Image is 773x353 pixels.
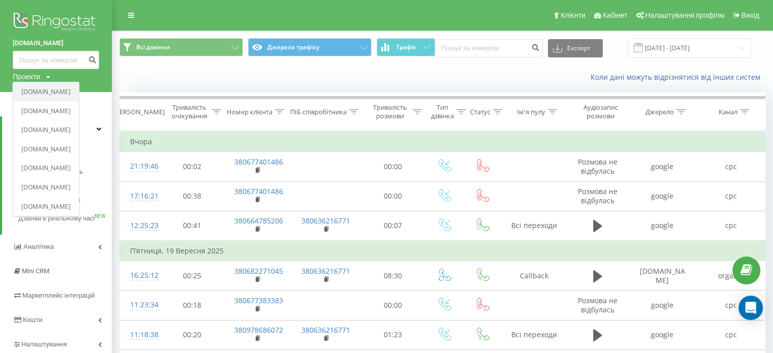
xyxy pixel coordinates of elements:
[377,38,435,56] button: Графік
[361,261,425,291] td: 08:30
[130,266,150,285] div: 16:25:12
[628,320,697,349] td: google
[22,292,95,299] span: Маркетплейс інтеграцій
[301,325,350,335] a: 380636216771
[645,11,724,19] span: Налаштування профілю
[234,186,283,196] a: 380677401486
[578,186,617,205] span: Розмова не відбулась
[431,103,454,120] div: Тип дзвінка
[22,267,49,275] span: Mini CRM
[697,211,765,241] td: cpc
[561,11,585,19] span: Клієнти
[227,108,272,116] div: Номер клієнта
[130,156,150,176] div: 21:19:46
[578,157,617,176] span: Розмова не відбулась
[161,261,224,291] td: 00:25
[13,72,40,82] div: Проекти
[21,126,71,135] a: [DOMAIN_NAME]
[603,11,628,19] span: Кабінет
[23,316,42,324] span: Кошти
[501,261,567,291] td: Callback
[741,11,759,19] span: Вихід
[697,261,765,291] td: organic
[628,152,697,181] td: google
[234,296,283,305] a: 380677383383
[628,181,697,211] td: google
[130,325,150,345] div: 11:18:38
[697,152,765,181] td: cpc
[21,88,71,96] a: [DOMAIN_NAME]
[130,216,150,236] div: 12:25:23
[361,320,425,349] td: 01:23
[501,320,567,349] td: Всі переходи
[161,320,224,349] td: 00:20
[21,145,71,153] a: [DOMAIN_NAME]
[361,211,425,241] td: 00:07
[697,320,765,349] td: cpc
[21,203,71,211] a: [DOMAIN_NAME]
[697,291,765,320] td: cpc
[21,183,71,191] a: [DOMAIN_NAME]
[301,266,350,276] a: 380636216771
[290,108,347,116] div: ПІБ співробітника
[361,291,425,320] td: 00:00
[119,38,243,56] button: Всі дзвінки
[161,181,224,211] td: 00:38
[697,181,765,211] td: cpc
[169,103,209,120] div: Тривалість очікування
[628,291,697,320] td: google
[501,211,567,241] td: Всі переходи
[23,243,54,250] span: Аналiтика
[470,108,490,116] div: Статус
[136,43,170,51] span: Всі дзвінки
[370,103,410,120] div: Тривалість розмови
[161,152,224,181] td: 00:02
[628,261,697,291] td: [DOMAIN_NAME]
[21,165,71,173] a: [DOMAIN_NAME]
[234,266,283,276] a: 380682271045
[130,295,150,315] div: 11:23:34
[628,211,697,241] td: google
[13,51,99,69] input: Пошук за номером
[161,211,224,241] td: 00:41
[161,291,224,320] td: 00:18
[361,181,425,211] td: 00:00
[13,38,99,48] a: [DOMAIN_NAME]
[435,39,543,57] input: Пошук за номером
[578,296,617,314] span: Розмова не відбулась
[234,157,283,167] a: 380677401486
[13,10,99,36] img: Ringostat logo
[301,216,350,226] a: 380636216771
[21,107,71,115] a: [DOMAIN_NAME]
[645,108,674,116] div: Джерело
[361,152,425,181] td: 00:00
[548,39,603,57] button: Експорт
[248,38,372,56] button: Джерела трафіку
[21,340,67,348] span: Налаштування
[18,213,95,223] span: Дзвінки в реальному часі
[130,186,150,206] div: 17:16:21
[576,103,625,120] div: Аудіозапис розмови
[719,108,737,116] div: Канал
[234,216,283,226] a: 380664785206
[113,108,165,116] div: [PERSON_NAME]
[2,116,112,141] a: Центр звернень
[18,209,112,228] a: Дзвінки в реальному часіNEW
[396,44,416,51] span: Графік
[738,296,763,320] div: Open Intercom Messenger
[234,325,283,335] a: 380978686072
[517,108,545,116] div: Ім'я пулу
[591,72,765,82] a: Коли дані можуть відрізнятися вiд інших систем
